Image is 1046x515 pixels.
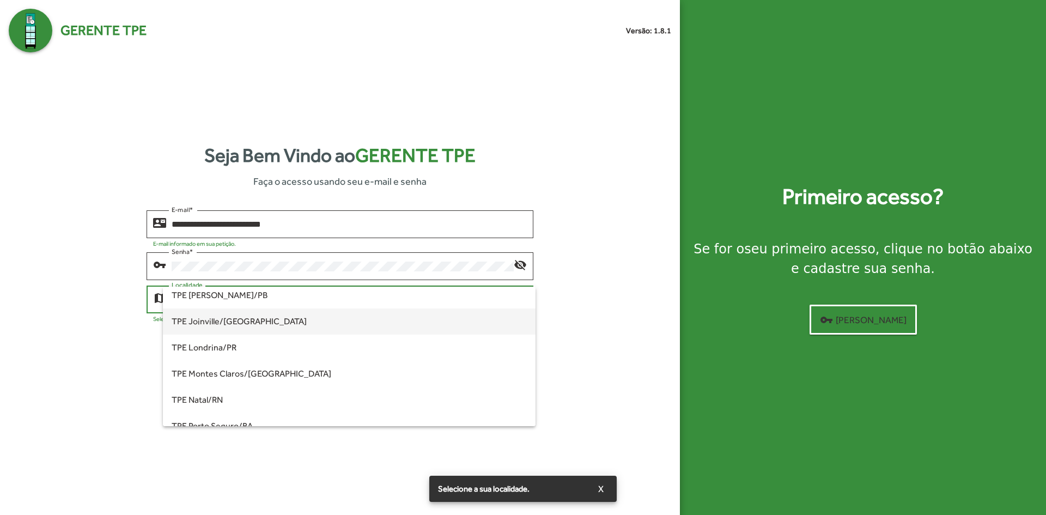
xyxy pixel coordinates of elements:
[172,308,526,335] span: TPE Joinville/[GEOGRAPHIC_DATA]
[172,387,526,413] span: TPE Natal/RN
[172,335,526,361] span: TPE Londrina/PR
[172,413,526,439] span: TPE Porto Seguro/BA
[172,361,526,387] span: TPE Montes Claros/[GEOGRAPHIC_DATA]
[172,282,526,308] span: TPE [PERSON_NAME]/PB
